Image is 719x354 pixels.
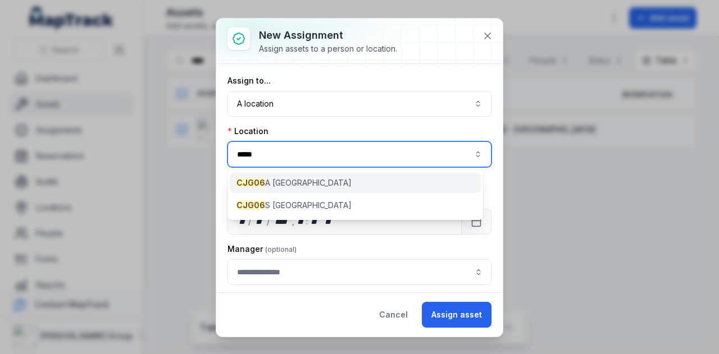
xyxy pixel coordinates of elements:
[259,27,397,43] h3: New assignment
[461,209,492,235] button: Calendar
[252,216,267,227] div: month,
[259,43,397,54] div: Assign assets to a person or location.
[248,216,252,227] div: /
[267,216,271,227] div: /
[422,302,492,328] button: Assign asset
[227,75,271,86] label: Assign to...
[236,177,352,189] span: A [GEOGRAPHIC_DATA]
[306,216,309,227] div: :
[292,216,295,227] div: ,
[227,243,297,255] label: Manager
[227,126,269,137] label: Location
[271,216,292,227] div: year,
[236,178,265,187] span: CJG06
[295,216,307,227] div: hour,
[322,216,335,227] div: am/pm,
[237,216,248,227] div: day,
[370,302,417,328] button: Cancel
[236,200,265,210] span: CJG06
[309,216,320,227] div: minute,
[236,200,352,211] span: S [GEOGRAPHIC_DATA]
[227,91,492,117] button: A location
[227,259,492,285] input: assignment-add:cf[907ad3fd-eed4-49d8-ad84-d22efbadc5a5]-label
